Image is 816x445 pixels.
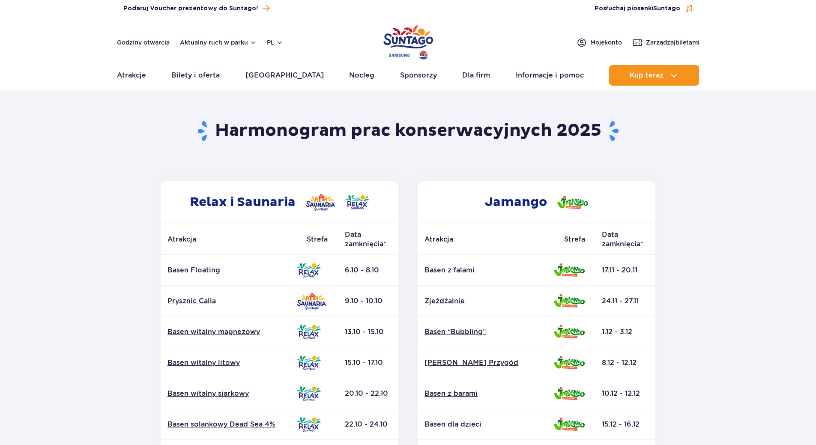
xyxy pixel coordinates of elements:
[383,21,433,61] a: Park of Poland
[400,65,437,86] a: Sponsorzy
[418,181,655,224] h2: Jamango
[161,224,297,255] th: Atrakcja
[245,65,324,86] a: [GEOGRAPHIC_DATA]
[338,255,398,286] td: 6.10 - 8.10
[338,409,398,440] td: 22.10 - 24.10
[167,389,290,398] a: Basen witalny siarkowy
[338,378,398,409] td: 20.10 - 22.10
[418,224,554,255] th: Atrakcja
[338,317,398,347] td: 13.10 - 15.10
[424,358,547,367] a: [PERSON_NAME] Przygód
[171,65,220,86] a: Bilety i oferta
[349,65,374,86] a: Nocleg
[297,417,321,432] img: Relax
[297,325,321,339] img: Relax
[595,286,655,317] td: 24.11 - 27.11
[306,194,335,211] img: Saunaria
[462,65,490,86] a: Dla firm
[595,378,655,409] td: 10.12 - 12.12
[595,317,655,347] td: 1.12 - 3.12
[595,224,655,255] th: Data zamknięcia*
[297,355,321,370] img: Relax
[338,224,398,255] th: Data zamknięcia*
[123,3,269,14] a: Podaruj Voucher prezentowy do Suntago!
[338,347,398,378] td: 15.10 - 17.10
[646,38,699,47] span: Zarządzaj biletami
[609,65,699,86] button: Kup teraz
[590,38,622,47] span: Moje konto
[516,65,584,86] a: Informacje i pomoc
[630,72,664,79] span: Kup teraz
[595,255,655,286] td: 17.11 - 20.11
[167,420,290,429] a: Basen solankowy Dead Sea 4%
[345,195,369,209] img: Relax
[297,293,326,310] img: Saunaria
[424,389,547,398] a: Basen z barami
[167,266,290,275] p: Basen Floating
[554,263,585,277] img: Jamango
[554,325,585,338] img: Jamango
[167,327,290,337] a: Basen witalny magnezowy
[180,39,257,46] button: Aktualny ruch w parku
[595,409,655,440] td: 15.12 - 16.12
[557,196,588,209] img: Jamango
[554,387,585,400] img: Jamango
[297,386,321,401] img: Relax
[338,286,398,317] td: 9.10 - 10.10
[424,266,547,275] a: Basen z falami
[424,420,547,429] p: Basen dla dzieci
[595,4,680,13] span: Posłuchaj piosenki
[167,296,290,306] a: Prysznic Calla
[267,38,283,47] button: pl
[595,347,655,378] td: 8.12 - 12.12
[554,294,585,308] img: Jamango
[577,37,622,48] a: Mojekonto
[653,6,680,12] span: Suntago
[595,4,693,13] button: Posłuchaj piosenkiSuntago
[632,37,699,48] a: Zarządzajbiletami
[424,296,547,306] a: Zjeżdżalnie
[554,224,595,255] th: Strefa
[117,65,146,86] a: Atrakcje
[554,418,585,431] img: Jamango
[161,181,398,224] h2: Relax i Saunaria
[424,327,547,337] a: Basen “Bubbling”
[297,224,338,255] th: Strefa
[554,356,585,369] img: Jamango
[157,120,659,142] h1: Harmonogram prac konserwacyjnych 2025
[167,358,290,367] a: Basen witalny litowy
[297,263,321,278] img: Relax
[123,4,258,13] span: Podaruj Voucher prezentowy do Suntago!
[117,38,170,47] a: Godziny otwarcia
